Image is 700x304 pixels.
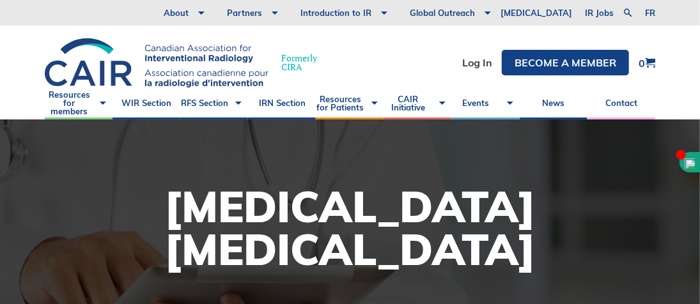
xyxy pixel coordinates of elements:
img: CIRA [45,38,268,87]
a: fr [645,9,655,17]
a: News [520,87,587,119]
a: Contact [587,87,655,119]
a: Log In [462,57,492,68]
a: IRN Section [248,87,316,119]
a: FormerlyCIRA [45,38,330,87]
a: WIR Section [113,87,180,119]
h1: [MEDICAL_DATA] [MEDICAL_DATA] [13,185,687,271]
span: Formerly CIRA [281,54,317,72]
a: 0 [639,57,655,68]
a: CAIR Initiative [384,87,452,119]
a: Resources for members [45,87,113,119]
a: Become a member [502,50,629,75]
a: Events [452,87,520,119]
a: Resources for Patients [316,87,384,119]
a: RFS Section [180,87,248,119]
